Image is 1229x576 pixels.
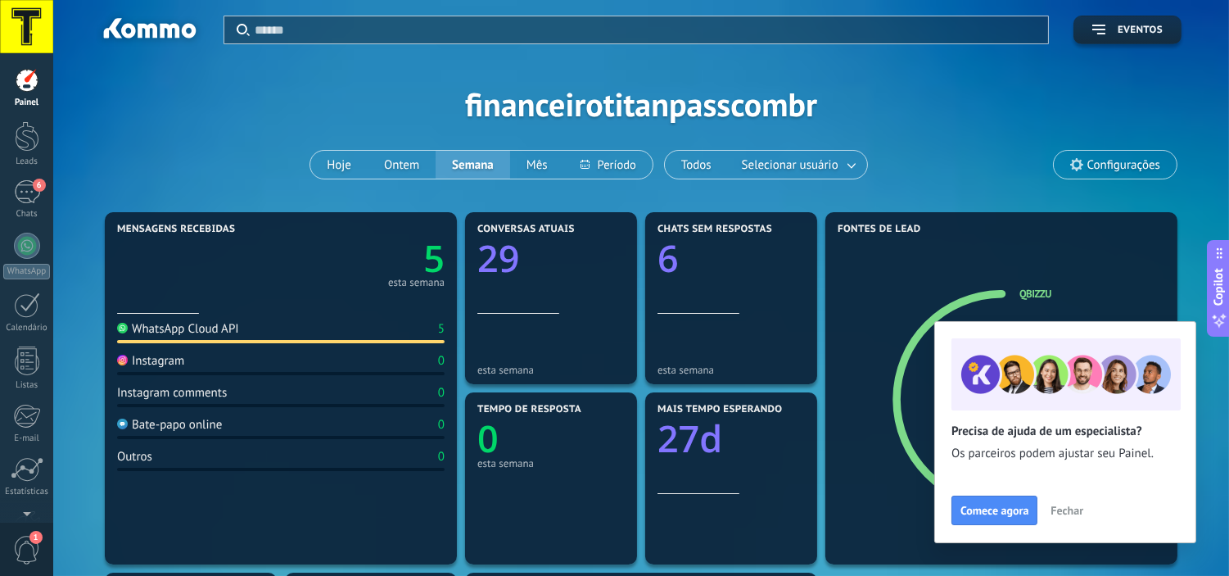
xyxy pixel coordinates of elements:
[1087,158,1160,172] span: Configurações
[657,234,679,283] text: 6
[477,234,519,283] text: 29
[1073,16,1182,44] button: Eventos
[477,364,625,376] div: esta semana
[117,419,128,429] img: Bate-papo online
[3,209,51,220] div: Chats
[3,156,51,167] div: Leads
[438,321,445,337] div: 5
[510,151,564,179] button: Mês
[477,414,499,464] text: 0
[477,224,575,235] span: Conversas atuais
[117,355,128,365] img: Instagram
[1043,498,1091,523] button: Fechar
[951,446,1179,462] span: Os parceiros podem ajustar seu Painel.
[436,151,510,179] button: Semana
[3,98,51,108] div: Painel
[438,385,445,401] div: 0
[117,449,152,465] div: Outros
[388,279,445,287] div: esta semana
[657,364,805,376] div: esta semana
[117,417,222,433] div: Bate-papo online
[564,151,653,179] button: Período
[3,487,51,497] div: Estatísticas
[657,414,805,464] a: 27d
[281,234,445,283] a: 5
[117,224,235,235] span: Mensagens recebidas
[657,414,722,464] text: 27d
[838,224,921,235] span: Fontes de lead
[951,424,1179,439] h2: Precisa de ajuda de um especialista?
[3,433,51,444] div: E-mail
[438,449,445,465] div: 0
[117,321,239,337] div: WhatsApp Cloud API
[739,154,842,176] span: Selecionar usuário
[1019,287,1051,301] a: Qbizzu
[657,404,783,415] span: Mais tempo esperando
[117,353,184,369] div: Instagram
[477,404,581,415] span: Tempo de resposta
[33,179,46,192] span: 6
[310,151,368,179] button: Hoje
[29,531,43,544] span: 1
[3,380,51,391] div: Listas
[423,234,445,283] text: 5
[117,323,128,333] img: WhatsApp Cloud API
[438,417,445,433] div: 0
[3,323,51,333] div: Calendário
[3,264,50,279] div: WhatsApp
[477,457,625,469] div: esta semana
[438,353,445,369] div: 0
[665,151,728,179] button: Todos
[117,385,227,401] div: Instagram comments
[1051,505,1083,516] span: Fechar
[657,224,772,235] span: Chats sem respostas
[1211,268,1227,306] span: Copilot
[960,505,1028,516] span: Comece agora
[728,151,867,179] button: Selecionar usuário
[368,151,436,179] button: Ontem
[1118,25,1163,36] span: Eventos
[951,496,1037,525] button: Comece agora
